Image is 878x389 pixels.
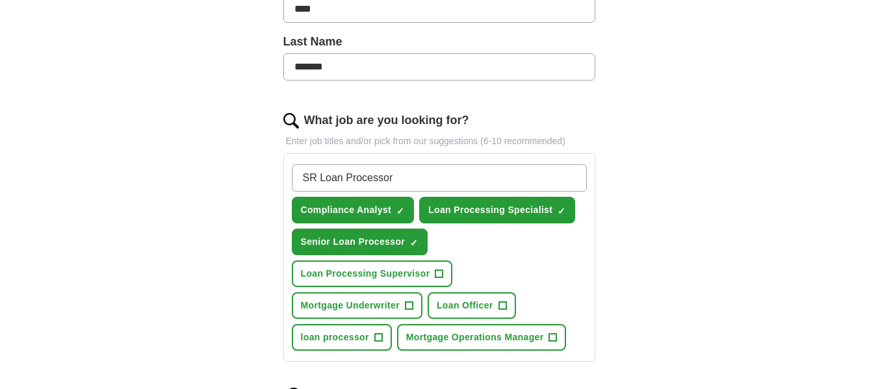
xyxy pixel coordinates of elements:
span: ✓ [410,238,418,248]
button: Senior Loan Processor✓ [292,229,428,255]
p: Enter job titles and/or pick from our suggestions (6-10 recommended) [283,134,595,148]
button: Mortgage Operations Manager [397,324,567,351]
span: loan processor [301,331,369,344]
button: Loan Processing Supervisor [292,260,453,287]
label: What job are you looking for? [304,112,469,129]
span: ✓ [558,206,565,216]
input: Type a job title and press enter [292,164,587,192]
img: search.png [283,113,299,129]
span: Loan Officer [437,299,493,312]
button: Loan Officer [428,292,516,319]
label: Last Name [283,33,595,51]
span: Compliance Analyst [301,203,392,217]
span: Mortgage Operations Manager [406,331,544,344]
button: Mortgage Underwriter [292,292,422,319]
span: ✓ [396,206,404,216]
button: loan processor [292,324,392,351]
span: Senior Loan Processor [301,235,406,249]
button: Compliance Analyst✓ [292,197,415,223]
button: Loan Processing Specialist✓ [419,197,575,223]
span: Loan Processing Supervisor [301,267,430,281]
span: Mortgage Underwriter [301,299,400,312]
span: Loan Processing Specialist [428,203,552,217]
